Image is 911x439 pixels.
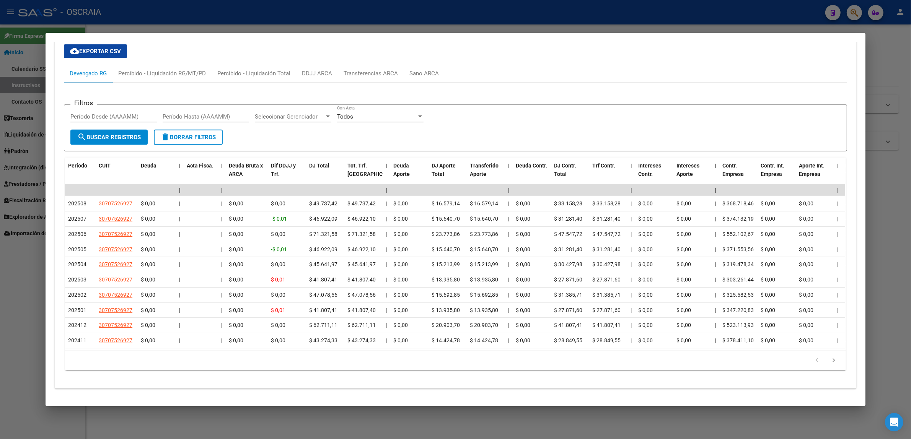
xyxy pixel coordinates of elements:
[347,292,376,298] span: $ 47.078,56
[715,163,716,169] span: |
[631,216,632,222] span: |
[268,158,306,191] datatable-header-cell: Dif DDJJ y Trf.
[761,200,775,206] span: $ 0,00
[393,261,408,267] span: $ 0,00
[99,307,132,313] span: 30707526927
[347,261,376,267] span: $ 45.641,97
[65,158,96,191] datatable-header-cell: Período
[432,261,460,267] span: $ 15.213,99
[221,163,223,169] span: |
[845,231,873,237] span: $ 23.773,86
[631,231,632,237] span: |
[179,216,180,222] span: |
[271,200,285,206] span: $ 0,00
[837,231,838,237] span: |
[393,200,408,206] span: $ 0,00
[141,231,155,237] span: $ 0,00
[470,292,498,298] span: $ 15.692,85
[229,231,243,237] span: $ 0,00
[386,307,387,313] span: |
[68,246,86,252] span: 202505
[554,307,582,313] span: $ 27.871,60
[638,231,653,237] span: $ 0,00
[347,200,376,206] span: $ 49.737,42
[799,292,813,298] span: $ 0,00
[161,132,170,141] mat-icon: delete
[837,276,838,283] span: |
[516,246,530,252] span: $ 0,00
[516,216,530,222] span: $ 0,00
[393,216,408,222] span: $ 0,00
[99,292,132,298] span: 30707526927
[761,307,775,313] span: $ 0,00
[554,261,582,267] span: $ 30.427,98
[386,261,387,267] span: |
[845,200,873,206] span: $ 16.579,14
[221,292,222,298] span: |
[631,246,632,252] span: |
[470,246,498,252] span: $ 15.640,70
[221,322,222,328] span: |
[179,261,180,267] span: |
[592,307,621,313] span: $ 27.871,60
[141,200,155,206] span: $ 0,00
[845,246,873,252] span: $ 15.640,70
[68,216,86,222] span: 202507
[432,231,460,237] span: $ 23.773,86
[432,276,460,283] span: $ 13.935,80
[429,158,467,191] datatable-header-cell: DJ Aporte Total
[68,163,87,169] span: Período
[470,276,498,283] span: $ 13.935,80
[221,200,222,206] span: |
[337,113,353,120] span: Todos
[592,163,615,169] span: Trf Contr.
[631,307,632,313] span: |
[592,261,621,267] span: $ 30.427,98
[516,276,530,283] span: $ 0,00
[470,307,498,313] span: $ 13.935,80
[589,158,627,191] datatable-header-cell: Trf Contr.
[638,307,653,313] span: $ 0,00
[551,158,589,191] datatable-header-cell: DJ Contr. Total
[845,163,869,177] span: DJ Aporte Total
[631,163,632,169] span: |
[271,307,285,313] span: $ 0,01
[592,292,621,298] span: $ 31.385,71
[221,246,222,252] span: |
[68,200,86,206] span: 202508
[68,307,86,313] span: 202501
[834,158,842,191] datatable-header-cell: |
[309,200,337,206] span: $ 49.737,42
[837,307,838,313] span: |
[229,307,243,313] span: $ 0,00
[271,216,287,222] span: -$ 0,01
[676,246,691,252] span: $ 0,00
[70,46,79,55] mat-icon: cloud_download
[176,158,184,191] datatable-header-cell: |
[344,69,398,78] div: Transferencias ARCA
[432,200,460,206] span: $ 16.579,14
[722,231,754,237] span: $ 552.102,67
[635,158,673,191] datatable-header-cell: Intereses Contr.
[845,292,873,298] span: $ 15.692,85
[799,246,813,252] span: $ 0,00
[513,158,551,191] datatable-header-cell: Deuda Contr.
[141,322,155,328] span: $ 0,00
[309,231,337,237] span: $ 71.321,58
[676,231,691,237] span: $ 0,00
[309,322,337,328] span: $ 62.711,11
[141,307,155,313] span: $ 0,00
[712,158,719,191] datatable-header-cell: |
[99,322,132,328] span: 30707526927
[837,163,839,169] span: |
[271,261,285,267] span: $ 0,00
[344,158,383,191] datatable-header-cell: Tot. Trf. Bruto
[347,307,376,313] span: $ 41.807,40
[673,158,712,191] datatable-header-cell: Intereses Aporte
[554,200,582,206] span: $ 33.158,28
[118,69,206,78] div: Percibido - Liquidación RG/MT/PD
[715,292,716,298] span: |
[638,200,653,206] span: $ 0,00
[508,292,509,298] span: |
[309,216,337,222] span: $ 46.922,09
